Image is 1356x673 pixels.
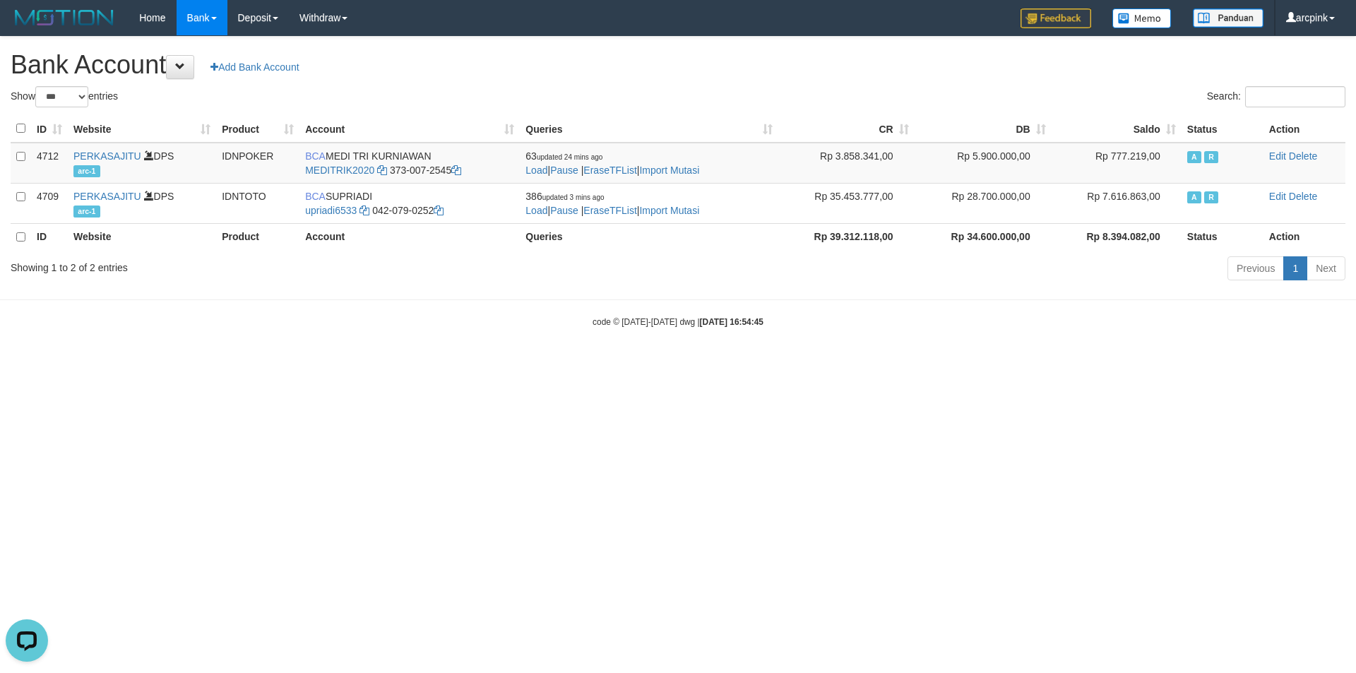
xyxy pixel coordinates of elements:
th: Status [1182,115,1263,143]
label: Show entries [11,86,118,107]
span: updated 3 mins ago [542,193,605,201]
th: ID [31,223,68,251]
td: IDNPOKER [216,143,299,184]
td: DPS [68,183,216,223]
a: Delete [1289,191,1317,202]
a: EraseTFList [583,205,636,216]
th: Website [68,223,216,251]
a: MEDITRIK2020 [305,165,374,176]
a: Copy 3730072545 to clipboard [451,165,461,176]
a: Delete [1289,150,1317,162]
td: IDNTOTO [216,183,299,223]
th: DB: activate to sort column ascending [915,115,1052,143]
img: MOTION_logo.png [11,7,118,28]
a: Next [1307,256,1345,280]
a: Import Mutasi [639,165,699,176]
td: Rp 3.858.341,00 [778,143,915,184]
a: Add Bank Account [201,55,308,79]
th: Queries [520,223,778,251]
a: Copy 0420790252 to clipboard [434,205,444,216]
th: Rp 39.312.118,00 [778,223,915,251]
span: BCA [305,191,326,202]
a: Previous [1227,256,1284,280]
a: Copy MEDITRIK2020 to clipboard [377,165,387,176]
h1: Bank Account [11,51,1345,79]
span: Running [1204,191,1218,203]
td: Rp 5.900.000,00 [915,143,1052,184]
th: Product [216,223,299,251]
th: Action [1263,223,1345,251]
span: arc-1 [73,165,100,177]
td: 4709 [31,183,68,223]
span: updated 24 mins ago [537,153,602,161]
span: Active [1187,151,1201,163]
small: code © [DATE]-[DATE] dwg | [593,317,763,327]
span: | | | [525,150,699,176]
a: Edit [1269,191,1286,202]
span: Running [1204,151,1218,163]
a: Load [525,165,547,176]
a: Load [525,205,547,216]
th: Rp 8.394.082,00 [1052,223,1182,251]
td: 4712 [31,143,68,184]
th: Action [1263,115,1345,143]
th: CR: activate to sort column ascending [778,115,915,143]
img: panduan.png [1193,8,1263,28]
a: Pause [550,205,578,216]
img: Button%20Memo.svg [1112,8,1172,28]
th: Account: activate to sort column ascending [299,115,520,143]
span: BCA [305,150,326,162]
th: ID: activate to sort column ascending [31,115,68,143]
th: Account [299,223,520,251]
span: Active [1187,191,1201,203]
label: Search: [1207,86,1345,107]
td: Rp 777.219,00 [1052,143,1182,184]
th: Product: activate to sort column ascending [216,115,299,143]
th: Website: activate to sort column ascending [68,115,216,143]
td: MEDI TRI KURNIAWAN 373-007-2545 [299,143,520,184]
a: Edit [1269,150,1286,162]
select: Showentries [35,86,88,107]
td: DPS [68,143,216,184]
th: Rp 34.600.000,00 [915,223,1052,251]
td: SUPRIADI 042-079-0252 [299,183,520,223]
a: EraseTFList [583,165,636,176]
a: Copy upriadi6533 to clipboard [359,205,369,216]
a: 1 [1283,256,1307,280]
div: Showing 1 to 2 of 2 entries [11,255,554,275]
td: Rp 7.616.863,00 [1052,183,1182,223]
a: PERKASAJITU [73,150,141,162]
span: | | | [525,191,699,216]
a: Import Mutasi [639,205,699,216]
a: Pause [550,165,578,176]
img: Feedback.jpg [1021,8,1091,28]
button: Open LiveChat chat widget [6,6,48,48]
span: arc-1 [73,206,100,218]
td: Rp 28.700.000,00 [915,183,1052,223]
strong: [DATE] 16:54:45 [700,317,763,327]
span: 63 [525,150,602,162]
th: Queries: activate to sort column ascending [520,115,778,143]
span: 386 [525,191,604,202]
input: Search: [1245,86,1345,107]
th: Saldo: activate to sort column ascending [1052,115,1182,143]
td: Rp 35.453.777,00 [778,183,915,223]
th: Status [1182,223,1263,251]
a: PERKASAJITU [73,191,141,202]
a: upriadi6533 [305,205,357,216]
